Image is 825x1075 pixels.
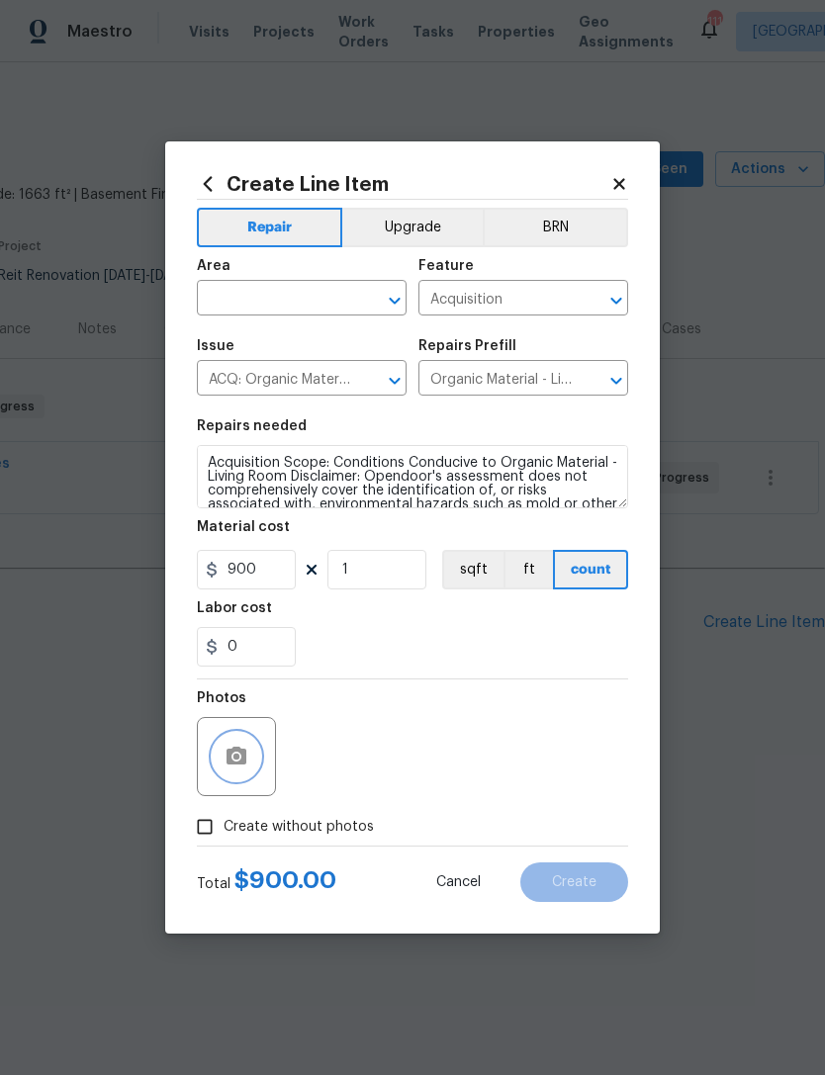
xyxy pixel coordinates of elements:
div: Total [197,870,336,894]
h5: Repairs Prefill [418,339,516,353]
button: BRN [483,208,628,247]
h5: Material cost [197,520,290,534]
span: $ 900.00 [234,868,336,892]
button: sqft [442,550,504,589]
button: Create [520,862,628,902]
button: Open [602,367,630,395]
h5: Issue [197,339,234,353]
span: Create without photos [224,817,374,838]
button: Open [381,367,409,395]
button: count [553,550,628,589]
h5: Area [197,259,230,273]
span: Cancel [436,875,481,890]
h2: Create Line Item [197,173,610,195]
button: Upgrade [342,208,484,247]
button: ft [504,550,553,589]
h5: Photos [197,691,246,705]
textarea: Acquisition Scope: Conditions Conducive to Organic Material - Living Room Disclaimer: Opendoor's ... [197,445,628,508]
span: Create [552,875,596,890]
button: Open [602,287,630,314]
button: Repair [197,208,342,247]
button: Cancel [405,862,512,902]
h5: Feature [418,259,474,273]
h5: Labor cost [197,601,272,615]
h5: Repairs needed [197,419,307,433]
button: Open [381,287,409,314]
